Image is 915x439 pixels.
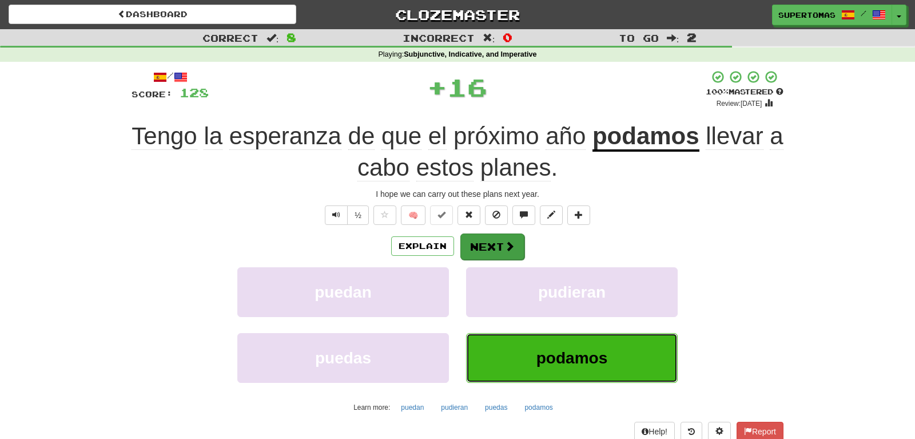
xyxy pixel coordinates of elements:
span: llevar [706,122,763,150]
span: esperanza [229,122,341,150]
span: a [770,122,783,150]
span: Score: [132,89,173,99]
span: / [861,9,866,17]
button: puedas [479,399,514,416]
span: To go [619,32,659,43]
small: Learn more: [353,404,390,412]
span: SuperTomas [778,10,836,20]
button: puedan [237,267,449,317]
span: : [266,33,279,43]
span: + [427,70,447,104]
button: Explain [391,236,454,256]
span: 0 [503,30,512,44]
span: 128 [180,85,209,100]
u: podamos [592,122,699,152]
a: SuperTomas / [772,5,892,25]
button: Add to collection (alt+a) [567,205,590,225]
span: 100 % [706,87,729,96]
span: podamos [536,349,607,367]
span: de [348,122,375,150]
button: Play sentence audio (ctl+space) [325,205,348,225]
button: ½ [347,205,369,225]
div: Text-to-speech controls [323,205,369,225]
small: Review: [DATE] [717,100,762,108]
span: año [546,122,586,150]
span: 16 [447,73,487,101]
button: podamos [518,399,559,416]
span: el [428,122,447,150]
span: : [667,33,679,43]
span: estos [416,154,474,181]
div: Mastered [706,87,783,97]
button: Set this sentence to 100% Mastered (alt+m) [430,205,453,225]
span: próximo [453,122,539,150]
span: . [357,122,783,181]
button: podamos [466,333,678,383]
span: : [483,33,495,43]
button: Ignore sentence (alt+i) [485,205,508,225]
button: pudieran [435,399,474,416]
span: puedas [315,349,371,367]
button: Reset to 0% Mastered (alt+r) [457,205,480,225]
button: puedas [237,333,449,383]
div: / [132,70,209,84]
button: Discuss sentence (alt+u) [512,205,535,225]
span: cabo [357,154,409,181]
span: planes [480,154,551,181]
span: Tengo [132,122,197,150]
span: la [204,122,222,150]
span: que [381,122,421,150]
button: pudieran [466,267,678,317]
div: I hope we can carry out these plans next year. [132,188,783,200]
button: puedan [395,399,430,416]
span: 2 [687,30,697,44]
span: pudieran [538,283,606,301]
a: Clozemaster [313,5,601,25]
span: 8 [287,30,296,44]
button: 🧠 [401,205,425,225]
button: Favorite sentence (alt+f) [373,205,396,225]
button: Edit sentence (alt+d) [540,205,563,225]
span: Incorrect [403,32,475,43]
span: Correct [202,32,258,43]
strong: Subjunctive, Indicative, and Imperative [404,50,536,58]
button: Next [460,234,524,260]
span: puedan [315,283,372,301]
a: Dashboard [9,5,296,24]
